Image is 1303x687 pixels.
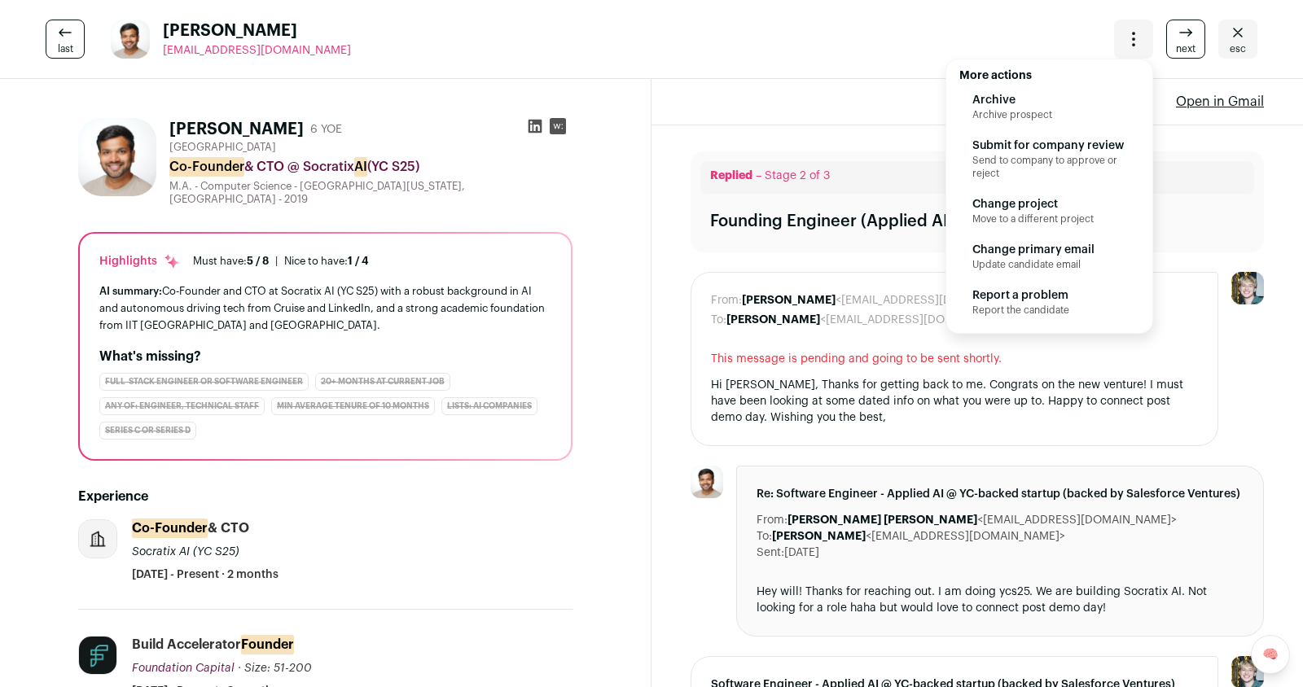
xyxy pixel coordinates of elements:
span: Update candidate email [972,258,1126,271]
dd: [DATE] [784,545,819,561]
span: This message is pending and going to be sent shortly. [711,351,1198,367]
h2: Experience [78,487,573,506]
div: Highlights [99,253,180,269]
span: Re: Software Engineer - Applied AI @ YC-backed startup (backed by Salesforce Ventures) [757,486,1244,502]
div: 20+ months at current job [315,373,450,391]
span: Replied [710,170,752,182]
button: Submit for company review Send to company to approve or reject [972,138,1126,180]
span: Archive [972,92,1126,108]
span: esc [1230,42,1246,55]
span: Foundation Capital [132,663,235,674]
span: 5 / 8 [247,256,269,266]
span: · Size: 51-200 [238,663,312,674]
div: Lists: AI Companies [441,397,537,415]
span: [DATE] - Present · 2 months [132,567,279,583]
span: next [1176,42,1196,55]
span: Change project [972,196,1094,212]
img: 3d1e867dca667615f917631225456d0e0818a9a40f335061e095ac621989bb10.jpg [78,118,156,196]
div: Hi [PERSON_NAME], Thanks for getting back to me. Congrats on the new venture! I must have been lo... [711,377,1198,426]
mark: AI [354,157,367,177]
h1: [PERSON_NAME] [169,118,304,141]
img: 9c7885696aad6d696a27a83fc7b57740c7b9aa8b7c7f2b8013fb6876df714ee4.jpg [79,637,116,674]
b: [PERSON_NAME] [PERSON_NAME] [788,514,977,526]
span: [GEOGRAPHIC_DATA] [169,141,276,154]
span: Submit for company review [972,138,1126,154]
span: – [756,170,761,182]
span: Report the candidate [972,304,1126,317]
span: Report a problem [972,287,1126,304]
a: [EMAIL_ADDRESS][DOMAIN_NAME] [163,42,351,59]
img: 3d1e867dca667615f917631225456d0e0818a9a40f335061e095ac621989bb10.jpg [691,466,723,498]
div: Founding Engineer (Applied AI) [710,210,954,233]
dd: <[EMAIL_ADDRESS][DOMAIN_NAME]> [788,512,1177,528]
div: Must have: [193,255,269,268]
img: company-logo-placeholder-414d4e2ec0e2ddebbe968bf319fdfe5acfe0c9b87f798d344e800bc9a89632a0.png [79,520,116,558]
a: Report a problem [972,287,1126,317]
button: Archive Archive prospect [972,92,1126,121]
span: AI summary: [99,286,162,296]
dt: From: [757,512,788,528]
mark: Founder [241,635,294,654]
div: Series C or Series D [99,422,196,440]
a: next [1166,20,1205,59]
a: 🧠 [1251,635,1290,674]
dt: To: [711,312,726,328]
span: 1 / 4 [348,256,369,266]
span: Change primary email [972,242,1126,258]
span: More actions [959,70,1032,81]
dd: <[EMAIL_ADDRESS][DOMAIN_NAME]> [726,312,1020,328]
dt: To: [757,528,772,545]
dd: <[EMAIL_ADDRESS][DOMAIN_NAME]> [772,528,1065,545]
div: Co-Founder and CTO at Socratix AI (YC S25) with a robust background in AI and autonomous driving ... [99,282,551,334]
div: min average tenure of 10 months [271,397,435,415]
span: last [58,42,73,55]
button: Change project Move to a different project [972,196,1094,225]
span: [EMAIL_ADDRESS][DOMAIN_NAME] [163,45,351,56]
span: [PERSON_NAME] [163,20,351,42]
b: [PERSON_NAME] [772,531,866,542]
a: Change primary email Update candidate email [972,242,1126,271]
dd: <[EMAIL_ADDRESS][DOMAIN_NAME]> [742,292,1035,308]
span: Move to a different project [972,212,1094,225]
mark: Co-Founder [132,519,208,538]
button: Open dropdown [1114,20,1153,59]
a: last [46,20,85,59]
a: Open in Gmail [1176,92,1264,112]
span: Archive prospect [972,108,1126,121]
h2: What's missing? [99,347,551,366]
div: & CTO [132,519,249,537]
span: Send to company to approve or reject [972,154,1126,180]
div: Build Accelerator [132,636,294,654]
div: 6 YOE [310,121,342,138]
div: Full-Stack Engineer or Software Engineer [99,373,309,391]
div: Hey will! Thanks for reaching out. I am doing ycs25. We are building Socratix AI. Not looking for... [757,584,1244,616]
div: Any of: Engineer, technical staff [99,397,265,415]
ul: | [193,255,369,268]
div: M.A. - Computer Science - [GEOGRAPHIC_DATA][US_STATE], [GEOGRAPHIC_DATA] - 2019 [169,180,573,206]
img: 6494470-medium_jpg [1231,272,1264,304]
span: Socratix AI (YC S25) [132,546,239,558]
dt: Sent: [757,545,784,561]
div: & CTO @ Socratix (YC S25) [169,157,573,177]
img: 3d1e867dca667615f917631225456d0e0818a9a40f335061e095ac621989bb10.jpg [111,20,150,59]
b: [PERSON_NAME] [726,314,820,326]
span: Stage 2 of 3 [765,170,830,182]
dt: From: [711,292,742,308]
b: [PERSON_NAME] [742,295,836,306]
mark: Co-Founder [169,157,244,177]
a: Close [1218,20,1257,59]
div: Nice to have: [284,255,369,268]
